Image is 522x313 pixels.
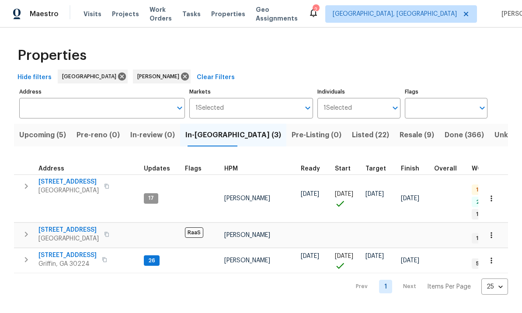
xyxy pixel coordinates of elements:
[352,129,389,141] span: Listed (22)
[335,166,351,172] span: Start
[365,166,394,172] div: Target renovation project end date
[472,166,520,172] span: WO Completion
[38,186,99,195] span: [GEOGRAPHIC_DATA]
[301,253,319,259] span: [DATE]
[333,10,457,18] span: [GEOGRAPHIC_DATA], [GEOGRAPHIC_DATA]
[256,5,298,23] span: Geo Assignments
[185,129,281,141] span: In-[GEOGRAPHIC_DATA] (3)
[473,235,492,242] span: 1 WIP
[145,257,159,264] span: 26
[365,166,386,172] span: Target
[302,102,314,114] button: Open
[301,191,319,197] span: [DATE]
[379,280,392,293] a: Goto page 1
[130,129,175,141] span: In-review (0)
[445,129,484,141] span: Done (366)
[331,248,362,273] td: Project started on time
[331,174,362,223] td: Project started on time
[434,166,457,172] span: Overall
[30,10,59,18] span: Maestro
[38,251,97,260] span: [STREET_ADDRESS]
[19,129,66,141] span: Upcoming (5)
[301,166,328,172] div: Earliest renovation start date (first business day after COE or Checkout)
[84,10,101,18] span: Visits
[224,166,238,172] span: HPM
[481,275,508,298] div: 25
[211,10,245,18] span: Properties
[401,195,419,202] span: [DATE]
[400,129,434,141] span: Resale (9)
[58,70,128,83] div: [GEOGRAPHIC_DATA]
[434,166,465,172] div: Days past target finish date
[476,102,488,114] button: Open
[112,10,139,18] span: Projects
[301,166,320,172] span: Ready
[150,5,172,23] span: Work Orders
[324,104,352,112] span: 1 Selected
[473,260,493,268] span: 5 WIP
[335,253,353,259] span: [DATE]
[14,70,55,86] button: Hide filters
[133,70,191,83] div: [PERSON_NAME]
[174,102,186,114] button: Open
[224,195,270,202] span: [PERSON_NAME]
[185,166,202,172] span: Flags
[335,191,353,197] span: [DATE]
[473,198,498,206] span: 2 Done
[38,260,97,268] span: Griffin, GA 30224
[401,166,419,172] span: Finish
[473,211,509,218] span: 1 Accepted
[193,70,238,86] button: Clear Filters
[182,11,201,17] span: Tasks
[38,226,99,234] span: [STREET_ADDRESS]
[401,257,419,264] span: [DATE]
[365,191,384,197] span: [DATE]
[38,177,99,186] span: [STREET_ADDRESS]
[224,232,270,238] span: [PERSON_NAME]
[317,89,400,94] label: Individuals
[185,227,203,238] span: RaaS
[224,257,270,264] span: [PERSON_NAME]
[335,166,358,172] div: Actual renovation start date
[473,186,491,194] span: 1 QC
[197,72,235,83] span: Clear Filters
[77,129,120,141] span: Pre-reno (0)
[401,166,427,172] div: Projected renovation finish date
[292,129,341,141] span: Pre-Listing (0)
[405,89,487,94] label: Flags
[313,5,319,14] div: 2
[17,51,87,60] span: Properties
[348,278,508,295] nav: Pagination Navigation
[145,195,157,202] span: 17
[62,72,120,81] span: [GEOGRAPHIC_DATA]
[427,282,471,291] p: Items Per Page
[137,72,183,81] span: [PERSON_NAME]
[144,166,170,172] span: Updates
[365,253,384,259] span: [DATE]
[19,89,185,94] label: Address
[195,104,224,112] span: 1 Selected
[38,166,64,172] span: Address
[189,89,313,94] label: Markets
[38,234,99,243] span: [GEOGRAPHIC_DATA]
[17,72,52,83] span: Hide filters
[389,102,401,114] button: Open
